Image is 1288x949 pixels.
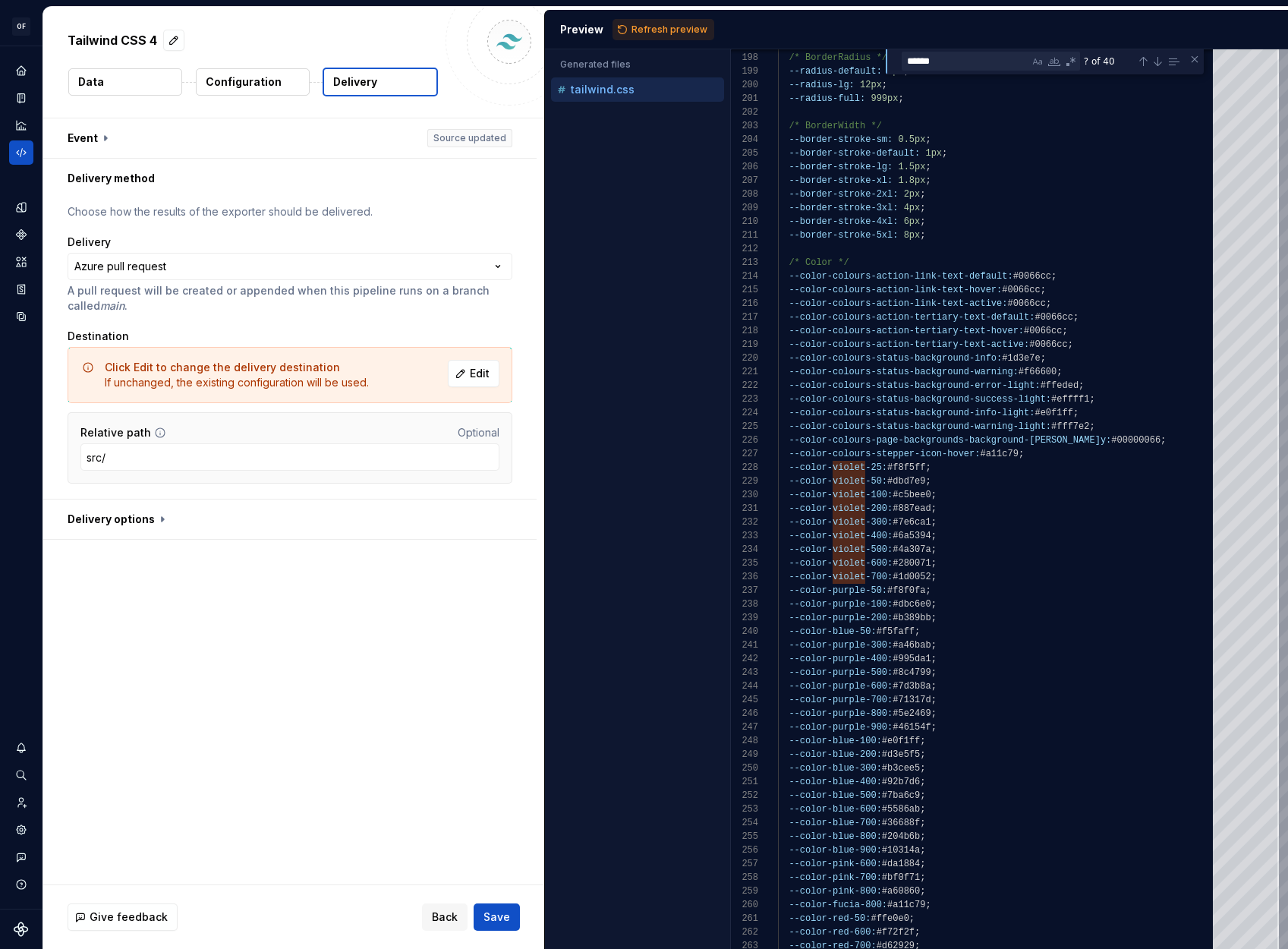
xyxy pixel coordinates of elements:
[1079,380,1084,391] span: ;
[731,461,758,474] div: 228
[931,558,936,569] span: ;
[731,693,758,707] div: 245
[789,681,893,692] span: --color-purple-600:
[731,761,758,775] div: 250
[893,708,931,719] span: #5e2469
[731,393,758,406] div: 223
[882,777,920,787] span: #92b7d6
[893,503,931,514] span: #887ead
[789,476,833,487] span: --color-
[1073,408,1079,418] span: ;
[893,654,931,664] span: #995da1
[833,558,865,569] span: violet
[1024,326,1062,336] span: #0066cc
[9,113,33,137] div: Analytics
[571,84,635,96] p: tailwind.css
[731,65,758,78] div: 199
[898,134,925,145] span: 0.5px
[9,250,33,274] a: Assets
[631,24,707,36] span: Refresh preview
[931,490,936,500] span: ;
[9,222,33,247] div: Components
[9,763,33,787] div: Search ⌘K
[731,365,758,379] div: 221
[731,734,758,748] div: 248
[731,311,758,324] div: 217
[14,922,29,937] a: Supernova Logo
[731,488,758,502] div: 230
[789,626,876,637] span: --color-blue-50:
[833,572,865,582] span: violet
[68,68,182,96] button: Data
[731,652,758,666] div: 242
[560,58,715,71] p: Generated files
[925,134,931,145] span: ;
[1067,339,1072,350] span: ;
[105,360,369,390] div: If unchanged, the existing configuration will be used.
[731,666,758,679] div: 243
[1101,435,1111,446] span: y:
[789,353,1002,364] span: --color-colours-status-background-info:
[882,736,920,746] span: #e0f1ff
[731,543,758,556] div: 234
[78,74,104,90] p: Data
[1046,298,1051,309] span: ;
[893,558,931,569] span: #280071
[789,408,1034,418] span: --color-colours-status-background-info-light:
[931,517,936,528] span: ;
[789,257,849,268] span: /* Color */
[931,572,936,582] span: ;
[731,352,758,365] div: 220
[931,599,936,610] span: ;
[1151,55,1164,68] div: Next Match (Enter)
[789,271,1012,282] span: --color-colours-action-link-text-default:
[931,544,936,555] span: ;
[789,80,854,90] span: --radius-lg:
[789,695,893,705] span: --color-purple-700:
[915,626,920,637] span: ;
[925,476,931,487] span: ;
[833,517,865,528] span: violet
[882,749,920,760] span: #d3e5f5
[903,216,920,227] span: 6px
[9,304,33,329] a: Data sources
[731,324,758,338] div: 218
[898,93,903,104] span: ;
[1034,408,1072,418] span: #e0f1ff
[731,379,758,393] div: 222
[731,638,758,652] div: 241
[1165,53,1182,70] div: Find in Selection (⌥⌘L)
[1002,285,1040,295] span: #0066cc
[789,722,893,733] span: --color-purple-900:
[789,544,833,555] span: --color-
[789,230,898,241] span: --border-stroke-5xl:
[865,572,893,582] span: -700:
[9,140,33,165] div: Code automation
[68,283,512,314] p: A pull request will be created or appended when this pipeline runs on a branch called .
[789,503,833,514] span: --color-
[9,736,33,760] div: Notifications
[731,570,758,584] div: 236
[68,31,157,49] p: Tailwind CSS 4
[731,119,758,133] div: 203
[731,679,758,693] div: 244
[422,903,468,931] button: Back
[893,599,931,610] span: #dbc6e0
[789,380,1040,391] span: --color-colours-status-background-error-light:
[865,490,893,500] span: -100:
[789,558,833,569] span: --color-
[731,256,758,270] div: 213
[893,531,931,541] span: #6a5394
[9,790,33,815] div: Invite team
[980,449,1018,459] span: #a11c79
[90,910,168,925] span: Give feedback
[470,366,490,381] span: Edit
[925,148,942,159] span: 1px
[931,667,936,678] span: ;
[551,81,724,98] button: tailwind.css
[893,722,931,733] span: #46154f
[789,189,898,200] span: --border-stroke-2xl:
[731,406,758,420] div: 224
